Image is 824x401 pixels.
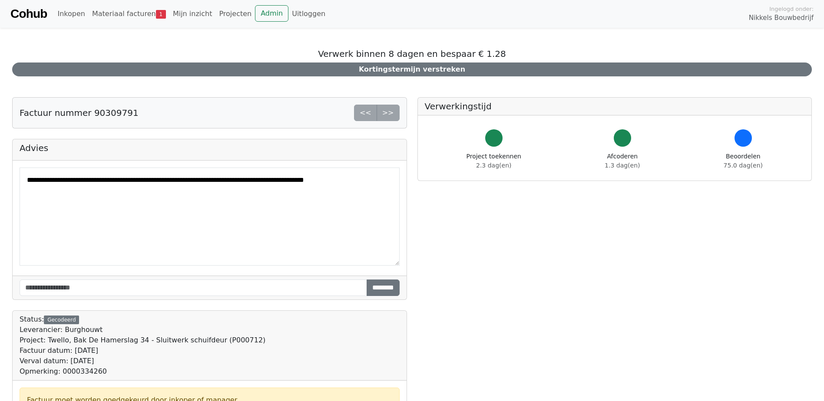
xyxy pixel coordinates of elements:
div: Factuur datum: [DATE] [20,345,265,356]
div: Status: [20,314,265,377]
a: Materiaal facturen1 [89,5,169,23]
a: Mijn inzicht [169,5,216,23]
a: Inkopen [54,5,88,23]
div: Leverancier: Burghouwt [20,325,265,335]
div: Verval datum: [DATE] [20,356,265,366]
div: Project toekennen [467,152,521,170]
span: 2.3 dag(en) [476,162,511,169]
h5: Verwerk binnen 8 dagen en bespaar € 1.28 [12,49,812,59]
h5: Verwerkingstijd [425,101,805,112]
div: Opmerking: 0000334260 [20,366,265,377]
div: Gecodeerd [44,316,79,324]
h5: Advies [20,143,400,153]
div: Project: Twello, Bak De Hamerslag 34 - Sluitwerk schuifdeur (P000712) [20,335,265,345]
a: Admin [255,5,288,22]
div: Afcoderen [605,152,640,170]
a: Cohub [10,3,47,24]
h5: Factuur nummer 90309791 [20,108,139,118]
div: Kortingstermijn verstreken [12,62,812,76]
div: Beoordelen [724,152,763,170]
span: Ingelogd onder: [769,5,814,13]
span: 1 [156,10,166,19]
span: Nikkels Bouwbedrijf [749,13,814,23]
a: Projecten [215,5,255,23]
span: 75.0 dag(en) [724,162,763,169]
span: 1.3 dag(en) [605,162,640,169]
a: Uitloggen [288,5,329,23]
